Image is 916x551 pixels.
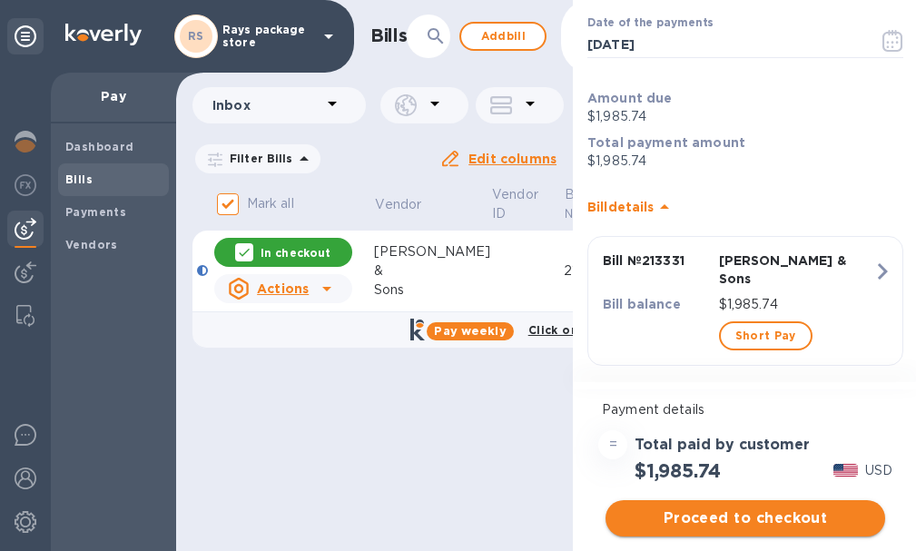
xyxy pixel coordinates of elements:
[257,281,309,296] u: Actions
[7,18,44,54] div: Unpin categories
[459,22,547,51] button: Addbill
[492,185,562,223] span: Vendor ID
[587,91,673,105] b: Amount due
[468,152,556,166] u: Edit columns
[602,400,889,419] p: Payment details
[606,500,885,536] button: Proceed to checkout
[65,238,118,251] b: Vendors
[222,24,313,49] p: Rays package store
[587,18,713,29] label: Date of the payments
[374,261,491,280] div: &
[65,24,142,45] img: Logo
[65,205,126,219] b: Payments
[261,245,330,261] p: In checkout
[587,236,903,366] button: Bill №213331[PERSON_NAME] & SonsBill balance$1,985.74Short Pay
[565,185,584,223] p: Bill №
[370,25,407,46] h1: Bills
[434,324,506,338] b: Pay weekly
[492,185,538,223] p: Vendor ID
[476,25,530,47] span: Add bill
[587,107,903,126] p: $1,985.74
[375,195,421,214] p: Vendor
[865,461,892,480] p: USD
[222,151,293,166] p: Filter Bills
[635,437,810,454] h3: Total paid by customer
[833,464,858,477] img: USD
[564,261,609,280] div: 213331
[15,174,36,196] img: Foreign exchange
[719,251,873,288] p: [PERSON_NAME] & Sons
[65,140,134,153] b: Dashboard
[719,295,873,314] p: $1,985.74
[565,185,607,223] span: Bill №
[587,152,903,171] p: $1,985.74
[635,459,720,482] h2: $1,985.74
[374,280,491,300] div: Sons
[65,87,162,105] p: Pay
[735,325,796,347] span: Short Pay
[65,172,93,186] b: Bills
[587,178,903,236] div: Billdetails
[374,242,491,261] div: [PERSON_NAME]
[587,135,745,150] b: Total payment amount
[247,194,294,213] p: Mark all
[375,195,445,214] span: Vendor
[528,323,849,337] b: Click on this link to pay as little as $177.84 per week
[598,430,627,459] div: =
[603,251,712,270] p: Bill № 213331
[587,200,654,214] b: Bill details
[212,96,321,114] p: Inbox
[620,507,871,529] span: Proceed to checkout
[719,321,813,350] button: Short Pay
[188,29,204,43] b: RS
[603,295,712,313] p: Bill balance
